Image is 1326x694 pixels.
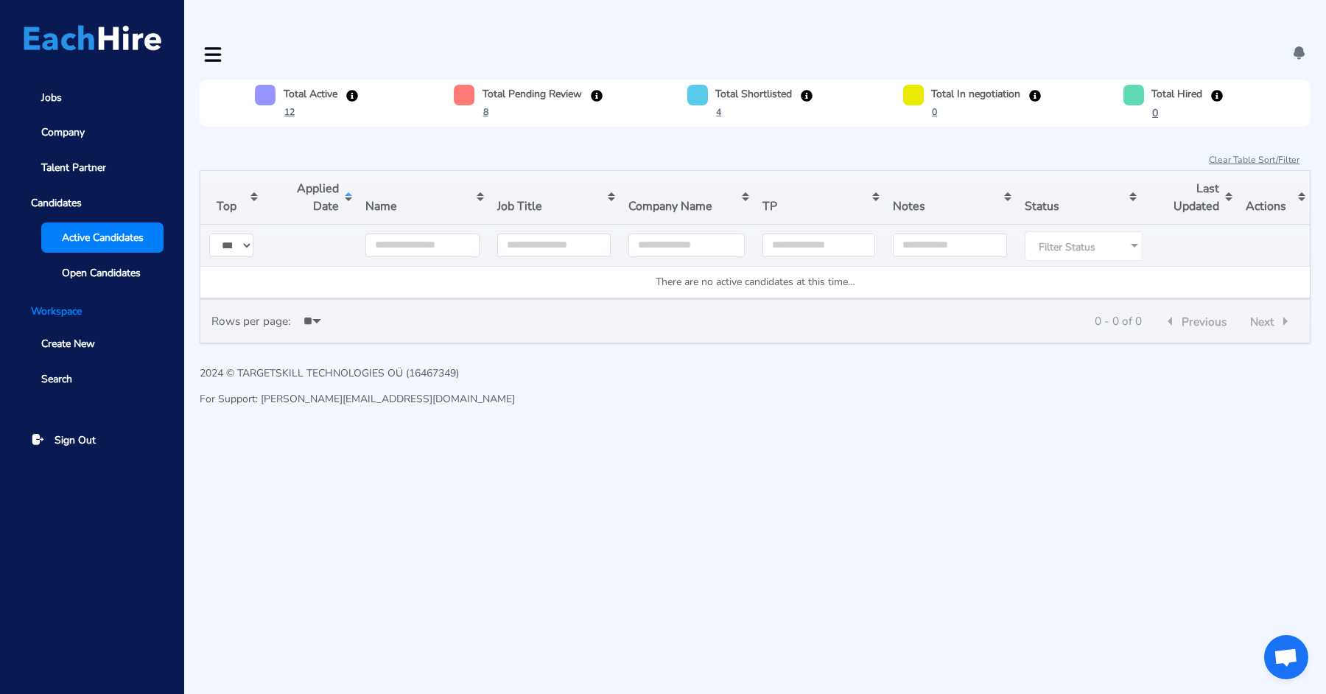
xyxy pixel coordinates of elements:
button: 0 [931,105,938,119]
h6: Total Hired [1151,87,1202,101]
span: Talent Partner [41,160,106,175]
a: Company [21,118,164,148]
span: Search [41,371,72,387]
span: Previous [1182,313,1227,330]
u: 12 [284,106,295,118]
label: Rows per page: [211,312,291,329]
u: Clear Table Sort/Filter [1209,154,1299,166]
span: Candidates [21,188,164,218]
h6: Total Shortlisted [715,87,792,101]
button: 8 [483,105,489,119]
a: Open chat [1264,635,1308,679]
a: Create New [21,329,164,360]
span: Next [1250,313,1274,330]
span: Filter Status [1039,239,1095,255]
span: Jobs [41,90,62,105]
p: For Support: [PERSON_NAME][EMAIL_ADDRESS][DOMAIN_NAME] [200,391,515,407]
li: Workspace [21,304,164,319]
button: Next [1246,311,1299,331]
span: Company [41,125,85,140]
h6: Total In negotiation [931,87,1020,101]
div: There are no active candidates at this time… [208,274,1302,290]
h6: Total Pending Review [483,87,582,101]
a: Active Candidates [41,222,164,253]
button: 12 [284,105,295,119]
a: Open Candidates [41,258,164,288]
u: 8 [483,106,488,118]
span: Create New [41,336,95,351]
button: 4 [715,105,722,119]
u: 0 [932,106,937,118]
img: Logo [24,25,161,51]
u: 4 [716,106,721,118]
a: Search [21,364,164,394]
a: Jobs [21,83,164,113]
a: Talent Partner [21,153,164,183]
span: Open Candidates [62,265,141,281]
button: Clear Table Sort/Filter [1208,153,1300,167]
span: Active Candidates [62,230,144,245]
p: 2024 © TARGETSKILL TECHNOLOGIES OÜ (16467349) [200,365,515,381]
button: Previous [1157,311,1231,331]
h6: Total Active [284,87,337,101]
div: 0 - 0 of 0 [1095,312,1142,329]
u: 0 [1152,106,1158,120]
span: Sign Out [55,432,96,448]
button: 0 [1151,105,1159,122]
